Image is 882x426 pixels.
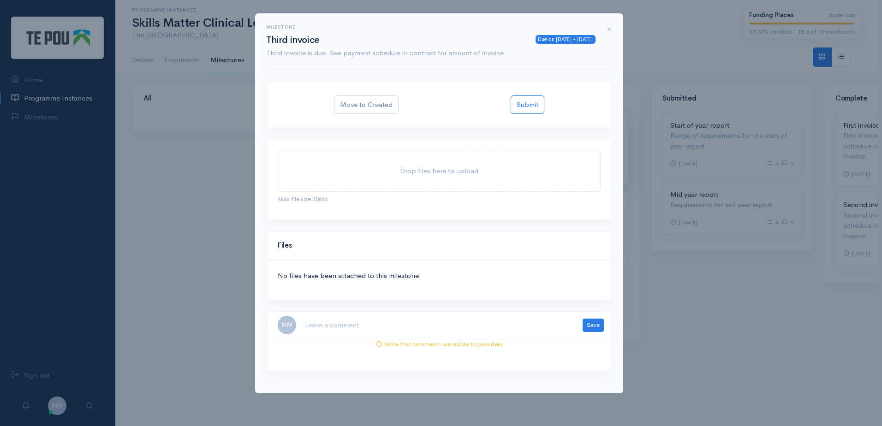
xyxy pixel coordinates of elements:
[278,271,601,281] p: No files have been attached to this milestone.
[278,192,601,204] div: Max file size 20Mb
[278,242,601,249] h4: Files
[400,166,478,175] span: Drop files here to upload
[266,24,295,30] span: Milestone
[607,24,612,35] button: Close
[536,35,596,44] div: Due on [DATE] - [DATE]
[266,35,596,45] h2: Third invoice
[334,95,399,114] button: Move to Created
[261,339,617,349] div: Note that comments are visible to providers
[511,95,544,114] button: Submit
[583,319,604,332] button: Save
[278,316,296,334] span: MM
[607,23,612,36] span: ×
[266,48,596,59] p: Third invoice is due. See payment schedule in contract for amount of invoice.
